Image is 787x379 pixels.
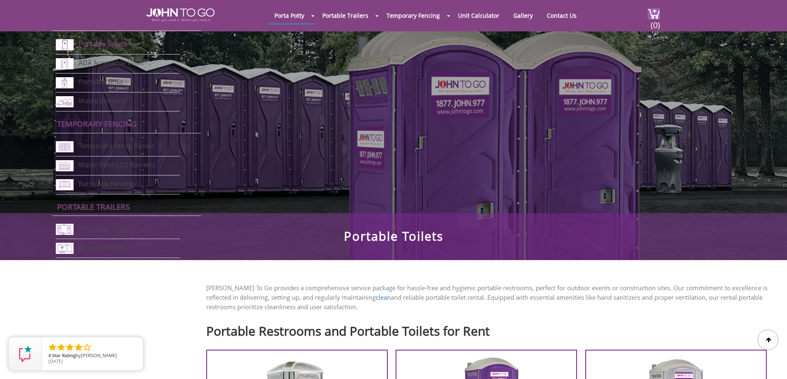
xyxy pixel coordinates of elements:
[206,320,775,338] h2: Portable Restrooms and Portable Toilets for Rent
[650,13,660,31] span: (0)
[56,179,74,190] img: barricade-fencing-icon-new.png
[82,342,92,352] li: 
[79,141,155,150] a: Temporary Fence Panels
[79,58,144,67] a: ADA Accessible Units
[57,201,130,212] a: Portable trailers
[79,77,123,86] a: Portable Sinks
[79,243,127,252] a: Shower Trailers
[541,7,583,24] a: Contact Us
[56,77,74,88] img: portable-sinks-new.png
[146,8,215,21] img: JOHN to go
[56,96,74,107] img: waste-services-new.png
[268,7,310,24] a: Porta Potty
[56,141,74,152] img: chan-link-fencing-new.png
[48,353,136,359] span: by
[648,8,660,19] img: cart a
[81,352,117,358] span: [PERSON_NAME]
[48,358,63,364] span: [DATE]
[507,7,539,24] a: Gallery
[74,342,83,352] li: 
[376,293,391,301] a: clean
[206,283,775,312] p: [PERSON_NAME] To Go provides a comprehensive service package for hassle-free and hygienic portabl...
[79,179,134,188] a: Barricade Fencing
[48,352,51,358] span: 4
[620,163,787,379] iframe: Live Chat Box
[79,96,125,105] a: Waste Services
[56,160,74,171] img: water-filled%20barriers-new.png
[56,39,74,50] img: portable-toilets-new.png
[380,7,446,24] a: Temporary Fencing
[79,160,155,169] a: Water-filled LCD Barriers
[17,346,33,362] img: Review Rating
[57,17,112,27] a: Porta Potties
[57,118,137,129] a: Temporary Fencing
[79,39,133,48] a: Portable Toilets >
[56,342,66,352] li: 
[65,342,75,352] li: 
[452,7,506,24] a: Unit Calculator
[48,342,57,352] li: 
[56,224,74,235] img: restroom-trailers-new.png
[316,7,374,24] a: Portable Trailers
[56,243,74,254] img: shower-trailers-new.png
[52,352,76,358] span: Star Rating
[79,224,134,233] a: Restroom Trailers
[56,58,74,69] img: ADA-units-new.png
